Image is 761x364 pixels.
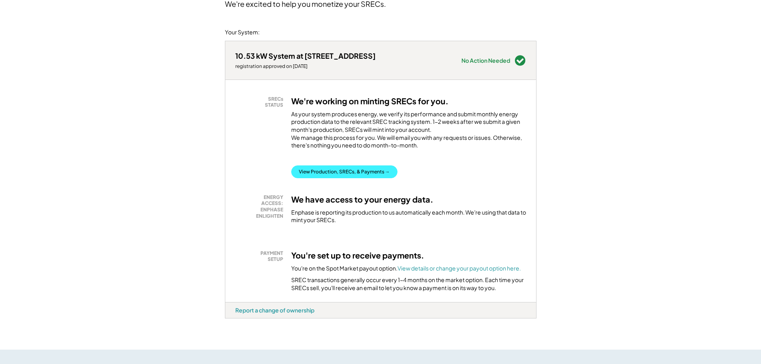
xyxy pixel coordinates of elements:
[291,194,433,205] h3: We have access to your energy data.
[225,28,260,36] div: Your System:
[291,250,424,261] h3: You're set up to receive payments.
[239,250,283,263] div: PAYMENT SETUP
[291,276,526,292] div: SREC transactions generally occur every 1-4 months on the market option. Each time your SRECs sel...
[235,63,376,70] div: registration approved on [DATE]
[235,306,314,314] div: Report a change of ownership
[239,194,283,219] div: ENERGY ACCESS: ENPHASE ENLIGHTEN
[461,58,510,63] div: No Action Needed
[291,96,449,106] h3: We're working on minting SRECs for you.
[291,165,397,178] button: View Production, SRECs, & Payments →
[397,265,521,272] a: View details or change your payout option here.
[291,110,526,153] div: As your system produces energy, we verify its performance and submit monthly energy production da...
[291,265,521,273] div: You're on the Spot Market payout option.
[239,96,283,108] div: SRECs STATUS
[235,51,376,60] div: 10.53 kW System at [STREET_ADDRESS]
[291,209,526,224] div: Enphase is reporting its production to us automatically each month. We're using that data to mint...
[225,318,251,322] div: 1c7fnive - VA Distributed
